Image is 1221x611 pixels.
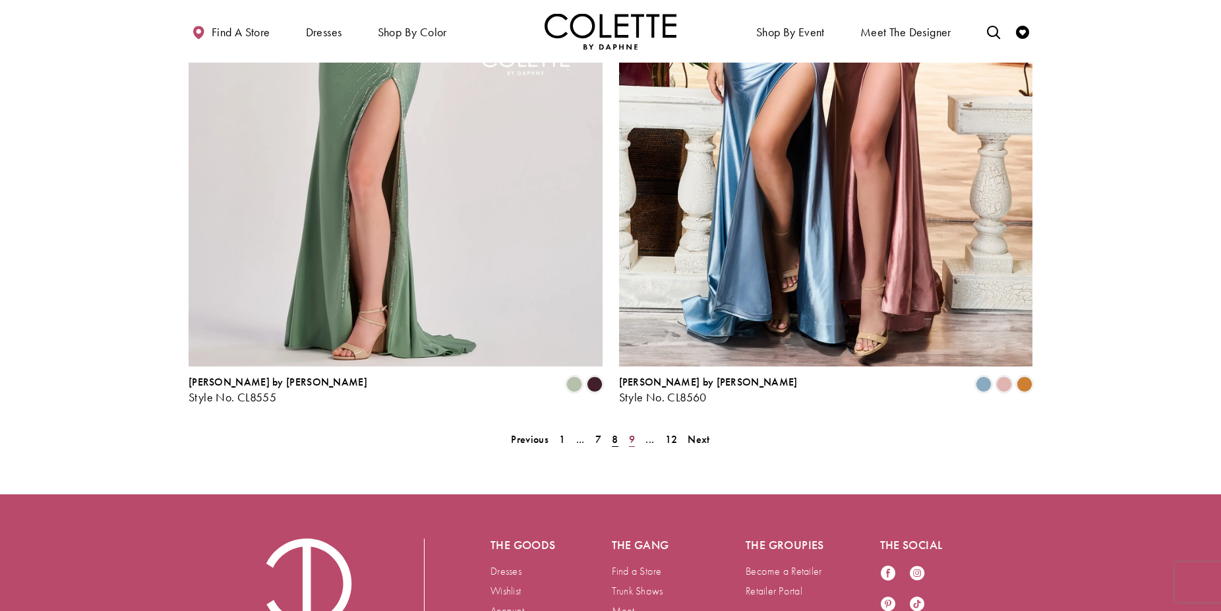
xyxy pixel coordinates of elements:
[984,13,1003,49] a: Toggle search
[378,26,447,39] span: Shop by color
[306,26,342,39] span: Dresses
[374,13,450,49] span: Shop by color
[619,375,798,389] span: [PERSON_NAME] by [PERSON_NAME]
[507,430,552,449] a: Prev Page
[976,376,992,392] i: Dusty Blue
[688,432,709,446] span: Next
[559,432,565,446] span: 1
[566,376,582,392] i: Sage
[880,565,896,583] a: Visit our Facebook - Opens in new tab
[555,430,569,449] a: Page 1
[491,564,521,578] a: Dresses
[880,538,962,552] h5: The social
[753,13,828,49] span: Shop By Event
[595,432,601,446] span: 7
[645,432,654,446] span: ...
[612,584,663,598] a: Trunk Shows
[608,430,622,449] span: Current Page
[572,430,589,449] a: ...
[756,26,825,39] span: Shop By Event
[612,432,618,446] span: 8
[189,376,367,404] div: Colette by Daphne Style No. CL8555
[684,430,713,449] a: Next Page
[625,430,639,449] a: Page 9
[491,538,559,552] h5: The goods
[661,430,682,449] a: Page 12
[996,376,1012,392] i: Dusty Pink
[212,26,270,39] span: Find a store
[746,564,821,578] a: Become a Retailer
[545,13,676,49] a: Visit Home Page
[1013,13,1032,49] a: Check Wishlist
[909,565,925,583] a: Visit our Instagram - Opens in new tab
[629,432,635,446] span: 9
[189,390,276,405] span: Style No. CL8555
[511,432,548,446] span: Previous
[641,430,658,449] a: ...
[576,432,585,446] span: ...
[612,564,662,578] a: Find a Store
[619,376,798,404] div: Colette by Daphne Style No. CL8560
[189,375,367,389] span: [PERSON_NAME] by [PERSON_NAME]
[491,584,521,598] a: Wishlist
[746,584,802,598] a: Retailer Portal
[303,13,345,49] span: Dresses
[587,376,603,392] i: Raisin
[857,13,955,49] a: Meet the designer
[746,538,827,552] h5: The groupies
[545,13,676,49] img: Colette by Daphne
[591,430,605,449] a: Page 7
[189,13,273,49] a: Find a store
[860,26,951,39] span: Meet the designer
[612,538,694,552] h5: The gang
[1017,376,1032,392] i: Bronze
[619,390,707,405] span: Style No. CL8560
[665,432,678,446] span: 12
